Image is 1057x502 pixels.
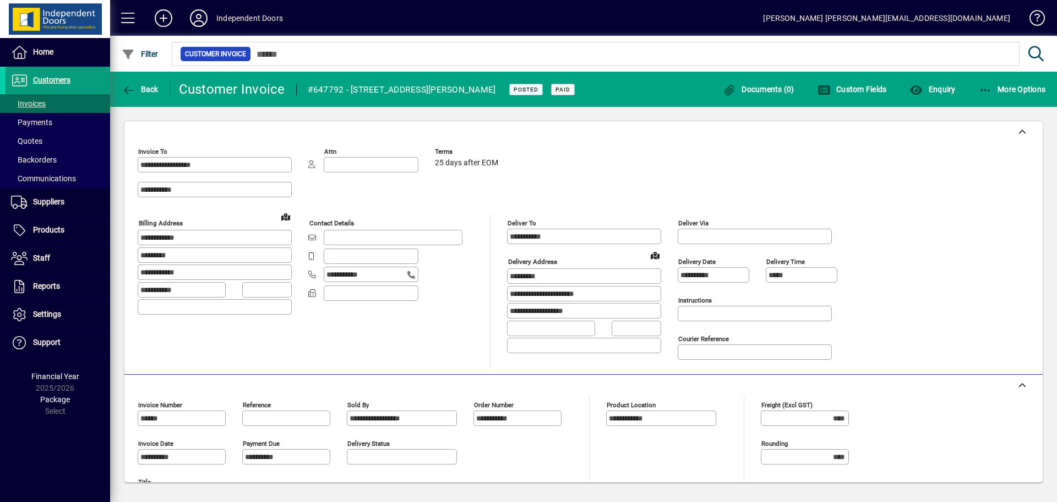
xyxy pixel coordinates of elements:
[119,79,161,99] button: Back
[555,86,570,93] span: Paid
[435,159,498,168] span: 25 days after EOM
[514,86,538,93] span: Posted
[138,478,151,486] mat-label: Title
[1021,2,1043,38] a: Knowledge Base
[11,137,42,145] span: Quotes
[33,253,50,262] span: Staff
[277,208,295,225] a: View on map
[308,81,496,99] div: #647792 - [STREET_ADDRESS][PERSON_NAME]
[11,118,52,127] span: Payments
[11,174,76,183] span: Communications
[6,169,110,188] a: Communications
[33,310,61,319] span: Settings
[6,39,110,66] a: Home
[33,75,70,84] span: Customers
[6,94,110,113] a: Invoices
[347,401,369,409] mat-label: Sold by
[909,85,955,94] span: Enquiry
[6,329,110,357] a: Support
[216,9,283,27] div: Independent Doors
[646,246,664,264] a: View on map
[6,150,110,169] a: Backorders
[435,148,501,155] span: Terms
[33,47,53,56] span: Home
[185,48,246,60] span: Customer Invoice
[33,197,64,206] span: Suppliers
[324,148,336,155] mat-label: Attn
[138,148,167,155] mat-label: Invoice To
[138,401,182,409] mat-label: Invoice number
[181,8,216,28] button: Profile
[33,282,60,290] span: Reports
[31,372,79,381] span: Financial Year
[122,50,159,58] span: Filter
[474,401,514,409] mat-label: Order number
[11,155,57,164] span: Backorders
[979,85,1046,94] span: More Options
[678,335,729,343] mat-label: Courier Reference
[720,79,797,99] button: Documents (0)
[243,440,280,447] mat-label: Payment due
[6,273,110,300] a: Reports
[243,401,271,409] mat-label: Reference
[33,338,61,347] span: Support
[508,219,536,227] mat-label: Deliver To
[138,440,173,447] mat-label: Invoice date
[761,401,813,409] mat-label: Freight (excl GST)
[607,401,656,409] mat-label: Product location
[6,217,110,244] a: Products
[678,258,716,266] mat-label: Delivery date
[761,440,788,447] mat-label: Rounding
[818,85,887,94] span: Custom Fields
[723,85,794,94] span: Documents (0)
[766,258,805,266] mat-label: Delivery time
[347,440,390,447] mat-label: Delivery status
[763,9,1010,27] div: [PERSON_NAME] [PERSON_NAME][EMAIL_ADDRESS][DOMAIN_NAME]
[907,79,958,99] button: Enquiry
[146,8,181,28] button: Add
[6,188,110,216] a: Suppliers
[976,79,1049,99] button: More Options
[6,245,110,272] a: Staff
[40,395,70,404] span: Package
[122,85,159,94] span: Back
[6,132,110,150] a: Quotes
[678,219,709,227] mat-label: Deliver via
[6,301,110,328] a: Settings
[33,225,64,234] span: Products
[815,79,890,99] button: Custom Fields
[110,79,171,99] app-page-header-button: Back
[678,296,712,304] mat-label: Instructions
[179,80,285,98] div: Customer Invoice
[6,113,110,132] a: Payments
[11,99,46,108] span: Invoices
[119,44,161,64] button: Filter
